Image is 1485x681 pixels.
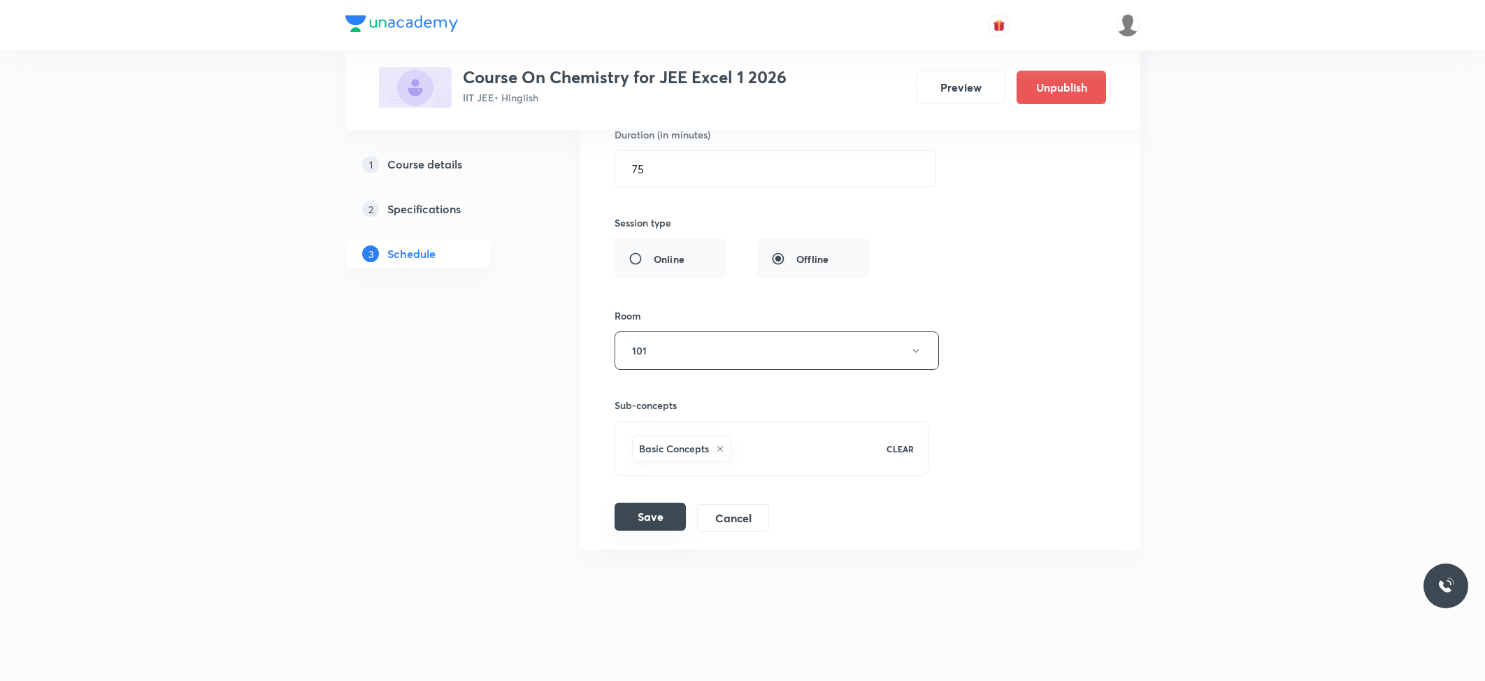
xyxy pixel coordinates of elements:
[463,90,787,105] p: IIT JEE • Hinglish
[362,201,379,217] p: 2
[345,15,458,36] a: Company Logo
[615,331,939,370] button: 101
[615,151,935,187] input: 75
[916,71,1005,104] button: Preview
[387,245,436,262] h5: Schedule
[887,443,914,455] p: CLEAR
[639,441,709,456] h6: Basic Concepts
[615,215,671,230] h6: Session type
[993,19,1005,31] img: avatar
[615,308,641,323] h6: Room
[1017,71,1106,104] button: Unpublish
[697,504,769,532] button: Cancel
[1437,578,1454,594] img: ttu
[615,127,710,142] h6: Duration (in minutes)
[387,201,461,217] h5: Specifications
[362,156,379,173] p: 1
[387,156,462,173] h5: Course details
[345,195,536,223] a: 2Specifications
[345,15,458,32] img: Company Logo
[615,398,928,413] h6: Sub-concepts
[1116,13,1140,37] img: Divya tyagi
[345,150,536,178] a: 1Course details
[379,67,452,108] img: B5F5D2C3-4CCC-48BD-89F7-7EAA2829AEEF_plus.png
[988,14,1010,36] button: avatar
[362,245,379,262] p: 3
[615,503,686,531] button: Save
[463,67,787,87] h3: Course On Chemistry for JEE Excel 1 2026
